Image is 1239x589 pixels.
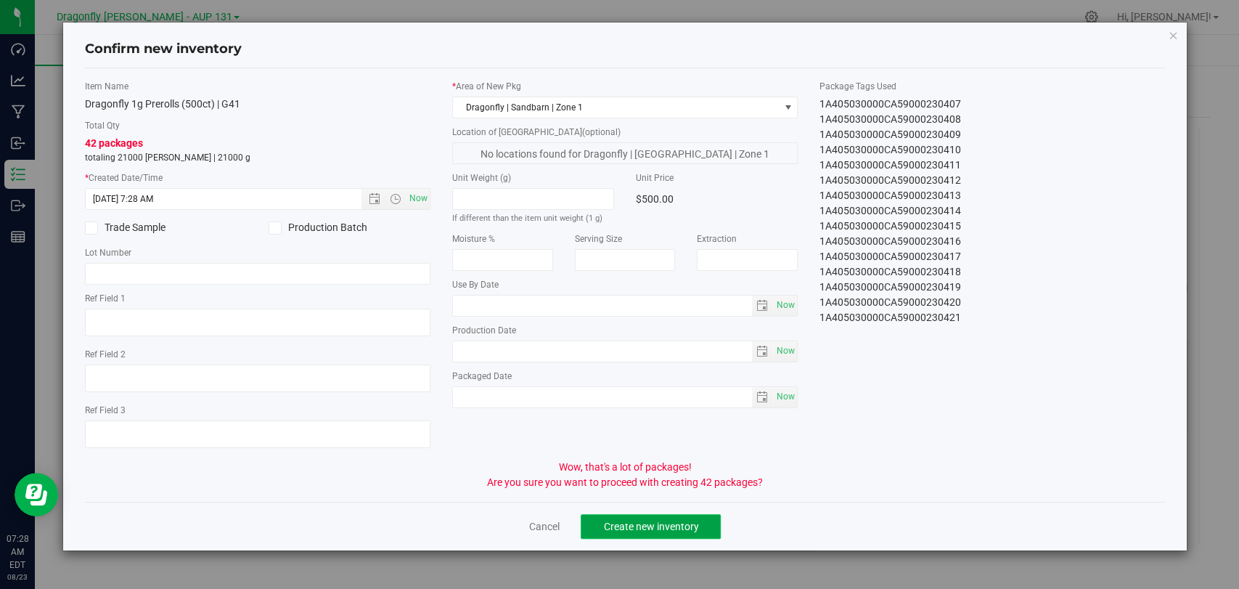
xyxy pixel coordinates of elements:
a: Cancel [528,519,559,534]
span: Set Current date [774,386,798,407]
label: Moisture % [452,232,553,245]
span: select [773,387,797,407]
div: 1A405030000CA59000230415 [819,219,1165,234]
span: select [752,296,773,316]
div: 1A405030000CA59000230407 [819,97,1165,112]
label: Total Qty [85,119,430,132]
div: 1A405030000CA59000230420 [819,295,1165,310]
div: 1A405030000CA59000230408 [819,112,1165,127]
label: Location of [GEOGRAPHIC_DATA] [452,126,798,139]
label: Production Date [452,324,798,337]
label: Created Date/Time [85,171,430,184]
span: No locations found for Dragonfly | [GEOGRAPHIC_DATA] | Zone 1 [452,142,798,164]
label: Serving Size [575,232,676,245]
label: Ref Field 1 [85,292,430,305]
label: Ref Field 2 [85,348,430,361]
span: select [773,341,797,362]
small: If different than the item unit weight (1 g) [452,214,602,223]
button: Create new inventory [581,514,721,539]
div: Wow, that's a lot of packages! Are you sure you want to proceed with creating 42 packages? [74,460,1176,490]
span: select [752,341,773,362]
span: Set Current date [774,341,798,362]
div: 1A405030000CA59000230410 [819,142,1165,158]
label: Packaged Date [452,370,798,383]
div: 1A405030000CA59000230416 [819,234,1165,249]
label: Ref Field 3 [85,404,430,417]
div: 1A405030000CA59000230409 [819,127,1165,142]
span: select [773,296,797,316]
label: Area of New Pkg [452,80,798,93]
span: Set Current date [406,188,431,209]
span: (optional) [582,127,621,137]
div: 1A405030000CA59000230417 [819,249,1165,264]
label: Unit Weight (g) [452,171,614,184]
label: Use By Date [452,278,798,291]
label: Unit Price [636,171,798,184]
div: 1A405030000CA59000230421 [819,310,1165,325]
div: 1A405030000CA59000230414 [819,203,1165,219]
div: 1A405030000CA59000230413 [819,188,1165,203]
span: Create new inventory [603,521,698,532]
label: Trade Sample [85,220,247,235]
label: Item Name [85,80,430,93]
span: Set Current date [774,295,798,316]
div: 1A405030000CA59000230412 [819,173,1165,188]
span: 42 packages [85,137,143,149]
div: 1A405030000CA59000230411 [819,158,1165,173]
div: Dragonfly 1g Prerolls (500ct) | G41 [85,97,430,112]
span: select [752,387,773,407]
span: Dragonfly | Sandbarn | Zone 1 [453,97,779,118]
label: Production Batch [269,220,430,235]
span: Open the date view [362,193,387,205]
div: 1A405030000CA59000230418 [819,264,1165,280]
label: Extraction [697,232,798,245]
label: Lot Number [85,246,430,259]
span: Open the time view [383,193,408,205]
p: totaling 21000 [PERSON_NAME] | 21000 g [85,151,430,164]
label: Package Tags Used [819,80,1165,93]
div: $500.00 [636,188,798,210]
h4: Confirm new inventory [85,40,242,59]
iframe: Resource center [15,473,58,516]
div: 1A405030000CA59000230419 [819,280,1165,295]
